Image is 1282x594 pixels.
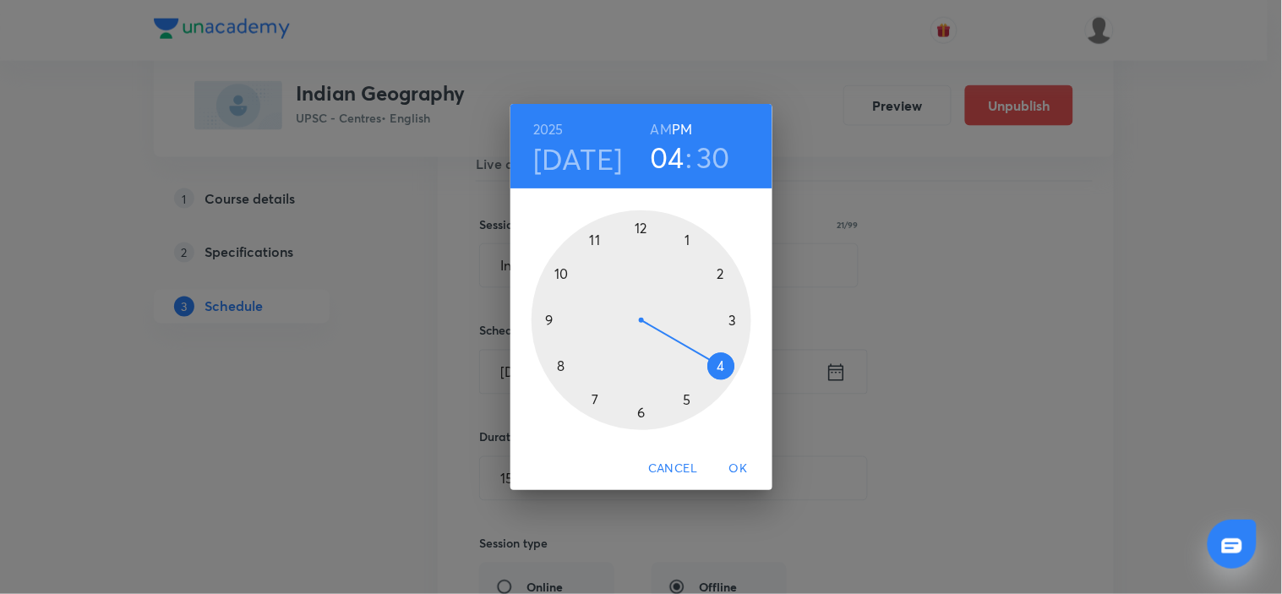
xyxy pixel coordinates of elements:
[712,453,766,484] button: OK
[718,458,759,479] span: OK
[648,458,697,479] span: Cancel
[696,139,730,175] button: 30
[672,117,692,141] button: PM
[533,141,623,177] button: [DATE]
[686,139,693,175] h3: :
[651,117,672,141] button: AM
[650,139,685,175] button: 04
[533,117,564,141] button: 2025
[641,453,704,484] button: Cancel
